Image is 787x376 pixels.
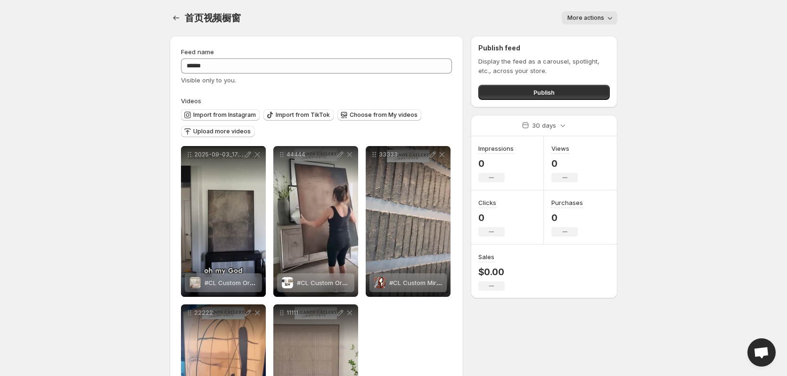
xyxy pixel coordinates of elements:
div: 44444#CL Custom Order#CL Custom Order [273,146,358,297]
p: 0 [551,158,578,169]
h3: Sales [478,252,494,262]
img: #CL Custom Mirror Wrapped Canvas Print [374,277,385,288]
p: $0.00 [478,266,505,278]
button: Publish [478,85,610,100]
div: 2025-09-03_175701_156#CL Custom Order #ML038#CL Custom Order #ML038 [181,146,266,297]
span: Upload more videos [193,128,251,135]
p: 11111 [287,309,336,317]
h3: Impressions [478,144,514,153]
p: 0 [551,212,583,223]
button: Import from TikTok [263,109,334,121]
span: Import from TikTok [276,111,330,119]
span: Feed name [181,48,214,56]
h3: Purchases [551,198,583,207]
button: Import from Instagram [181,109,260,121]
span: #CL Custom Mirror Wrapped Canvas Print [389,279,514,286]
div: 33333#CL Custom Mirror Wrapped Canvas Print#CL Custom Mirror Wrapped Canvas Print [366,146,451,297]
span: Import from Instagram [193,111,256,119]
p: 33333 [379,151,428,158]
span: #CL Custom Order #ML038 [205,279,286,286]
p: 0 [478,158,514,169]
span: Publish [533,88,555,97]
span: 首页视频橱窗 [185,12,241,24]
p: 2025-09-03_175701_156 [194,151,243,158]
button: Settings [170,11,183,25]
span: Visible only to you. [181,76,236,84]
button: Choose from My videos [337,109,421,121]
a: Open chat [747,338,776,367]
h3: Views [551,144,569,153]
button: Upload more videos [181,126,254,137]
p: 0 [478,212,505,223]
span: #CL Custom Order [297,279,352,286]
p: 30 days [532,121,556,130]
p: 44444 [287,151,336,158]
p: 22222 [194,309,243,317]
h3: Clicks [478,198,496,207]
h2: Publish feed [478,43,610,53]
img: #CL Custom Order #ML038 [189,277,201,288]
span: More actions [567,14,604,22]
span: Choose from My videos [350,111,418,119]
button: More actions [562,11,617,25]
p: Display the feed as a carousel, spotlight, etc., across your store. [478,57,610,75]
span: Videos [181,97,201,105]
